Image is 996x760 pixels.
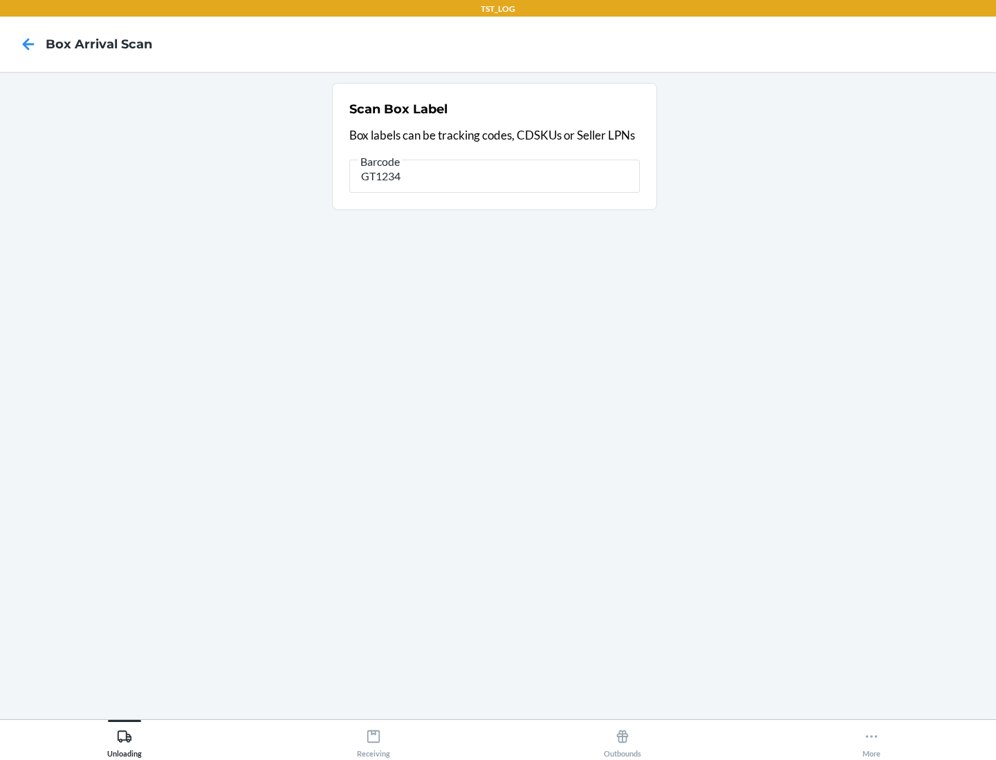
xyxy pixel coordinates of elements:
[107,723,142,758] div: Unloading
[481,3,515,15] p: TST_LOG
[349,160,640,193] input: Barcode
[357,723,390,758] div: Receiving
[747,720,996,758] button: More
[358,155,402,169] span: Barcode
[863,723,880,758] div: More
[349,100,448,118] h2: Scan Box Label
[604,723,641,758] div: Outbounds
[349,126,640,144] p: Box labels can be tracking codes, CDSKUs or Seller LPNs
[249,720,498,758] button: Receiving
[46,35,152,53] h4: Box Arrival Scan
[498,720,747,758] button: Outbounds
